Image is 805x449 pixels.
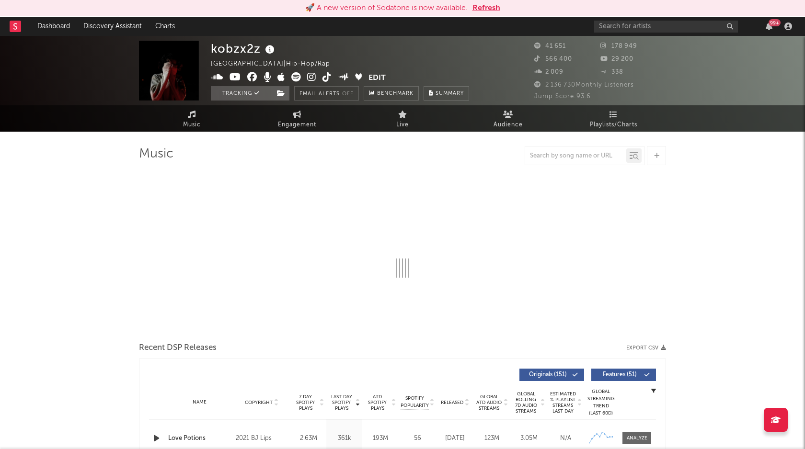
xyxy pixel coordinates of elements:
button: Email AlertsOff [294,86,359,101]
span: 7 Day Spotify Plays [293,394,318,411]
span: Estimated % Playlist Streams Last Day [550,391,576,414]
button: Tracking [211,86,271,101]
div: [DATE] [439,434,471,443]
div: 2021 BJ Lips [236,433,288,444]
span: Summary [436,91,464,96]
div: Name [168,399,231,406]
button: Refresh [472,2,500,14]
input: Search for artists [594,21,738,33]
input: Search by song name or URL [525,152,626,160]
a: Audience [455,105,561,132]
span: Features ( 51 ) [598,372,642,378]
span: 41 651 [534,43,566,49]
button: Export CSV [626,345,666,351]
span: 338 [600,69,623,75]
span: Playlists/Charts [590,119,637,131]
span: Jump Score: 93.6 [534,93,591,100]
div: 193M [365,434,396,443]
span: Copyright [245,400,273,405]
span: ATD Spotify Plays [365,394,390,411]
span: Originals ( 151 ) [526,372,570,378]
div: [GEOGRAPHIC_DATA] | Hip-Hop/Rap [211,58,341,70]
a: Engagement [244,105,350,132]
div: 56 [401,434,434,443]
span: 2 136 730 Monthly Listeners [534,82,634,88]
span: Music [183,119,201,131]
span: 2 009 [534,69,563,75]
span: 566 400 [534,56,572,62]
span: Global ATD Audio Streams [476,394,502,411]
a: Music [139,105,244,132]
span: Recent DSP Releases [139,342,217,354]
div: 361k [329,434,360,443]
span: Last Day Spotify Plays [329,394,354,411]
button: 99+ [766,22,772,30]
button: Summary [424,86,469,101]
button: Edit [368,72,386,84]
span: Spotify Popularity [401,395,429,409]
span: Benchmark [377,88,414,100]
button: Features(51) [591,369,656,381]
a: Discovery Assistant [77,17,149,36]
em: Off [342,91,354,97]
span: Global Rolling 7D Audio Streams [513,391,539,414]
span: Audience [494,119,523,131]
div: 3.05M [513,434,545,443]
div: 🚀 A new version of Sodatone is now available. [305,2,468,14]
span: Released [441,400,463,405]
div: N/A [550,434,582,443]
div: 2.63M [293,434,324,443]
div: Global Streaming Trend (Last 60D) [586,388,615,417]
a: Benchmark [364,86,419,101]
div: 123M [476,434,508,443]
a: Live [350,105,455,132]
span: Engagement [278,119,316,131]
div: kobzx2z [211,41,277,56]
span: 29 200 [600,56,633,62]
a: Love Potions [168,434,231,443]
span: Live [396,119,409,131]
div: 99 + [769,19,781,26]
a: Playlists/Charts [561,105,666,132]
span: 178 949 [600,43,637,49]
a: Charts [149,17,182,36]
a: Dashboard [31,17,77,36]
button: Originals(151) [519,369,584,381]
